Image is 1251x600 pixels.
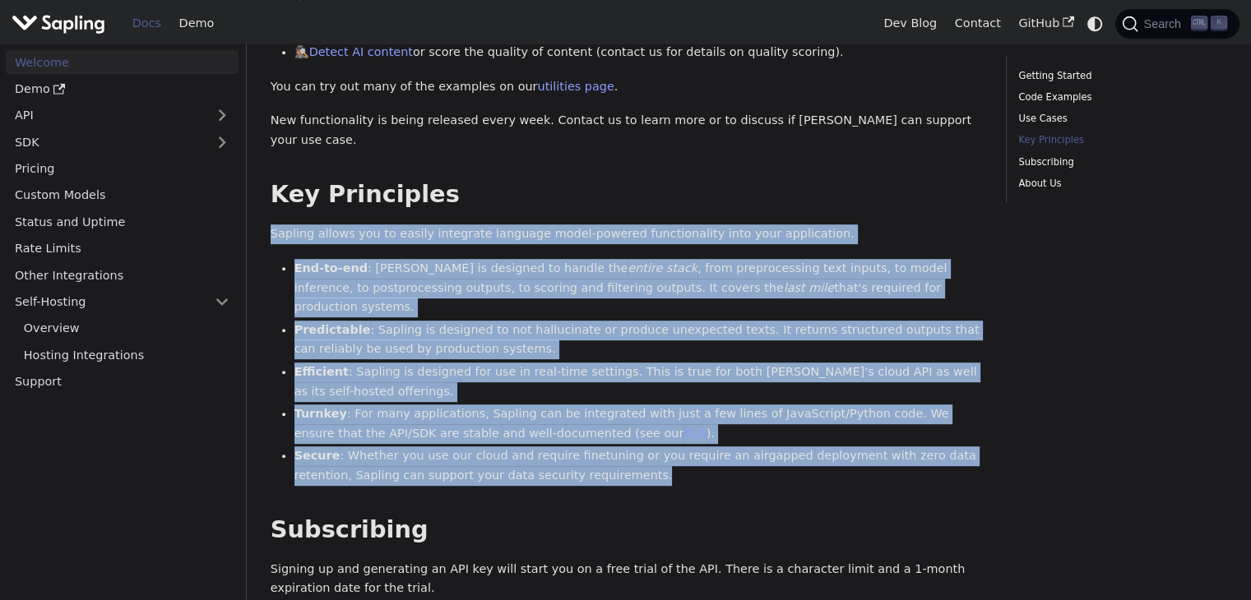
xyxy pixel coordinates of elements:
[1115,9,1239,39] button: Search (Ctrl+K)
[294,259,983,317] li: : [PERSON_NAME] is designed to handle the , from preprocessing text inputs, to model inference, t...
[1083,12,1107,35] button: Switch between dark and light mode (currently system mode)
[294,323,371,336] strong: Predictable
[271,560,982,599] p: Signing up and generating an API key will start you on a free trial of the API. There is a charac...
[294,321,983,360] li: : Sapling is designed to not hallucinate or produce unexpected texts. It returns structured outpu...
[874,11,945,36] a: Dev Blog
[12,12,111,35] a: Sapling.ai
[1138,17,1191,30] span: Search
[6,50,239,74] a: Welcome
[271,77,982,97] p: You can try out many of the examples on our .
[6,210,239,233] a: Status and Uptime
[294,43,983,62] li: 🕵🏽‍♀️ or score the quality of content (contact us for details on quality scoring).
[271,515,982,545] h2: Subscribing
[294,261,368,275] strong: End-to-end
[271,224,982,244] p: Sapling allows you to easily integrate language model-powered functionality into your application.
[6,290,239,314] a: Self-Hosting
[12,12,105,35] img: Sapling.ai
[1018,155,1221,170] a: Subscribing
[537,80,614,93] a: utilities page
[6,183,239,207] a: Custom Models
[1018,132,1221,148] a: Key Principles
[123,11,170,36] a: Docs
[294,449,341,462] strong: Secure
[15,316,239,340] a: Overview
[6,77,239,101] a: Demo
[294,365,349,378] strong: Efficient
[683,427,706,440] a: SLA
[271,180,982,210] h2: Key Principles
[294,362,983,402] li: : Sapling is designed for use in real-time settings. This is true for both [PERSON_NAME]'s cloud ...
[1018,90,1221,105] a: Code Examples
[6,237,239,261] a: Rate Limits
[206,104,239,127] button: Expand sidebar category 'API'
[206,130,239,154] button: Expand sidebar category 'SDK'
[1018,68,1221,84] a: Getting Started
[15,343,239,367] a: Hosting Integrations
[1009,11,1082,36] a: GitHub
[294,407,347,420] strong: Turnkey
[170,11,223,36] a: Demo
[6,263,239,287] a: Other Integrations
[6,104,206,127] a: API
[1211,16,1227,30] kbd: K
[1018,176,1221,192] a: About Us
[309,45,413,58] a: Detect AI content
[271,111,982,150] p: New functionality is being released every week. Contact us to learn more or to discuss if [PERSON...
[784,281,834,294] em: last mile
[6,130,206,154] a: SDK
[6,370,239,394] a: Support
[1018,111,1221,127] a: Use Cases
[6,157,239,181] a: Pricing
[294,446,983,486] li: : Whether you use our cloud and require finetuning or you require an airgapped deployment with ze...
[628,261,697,275] em: entire stack
[946,11,1010,36] a: Contact
[294,404,983,444] li: : For many applications, Sapling can be integrated with just a few lines of JavaScript/Python cod...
